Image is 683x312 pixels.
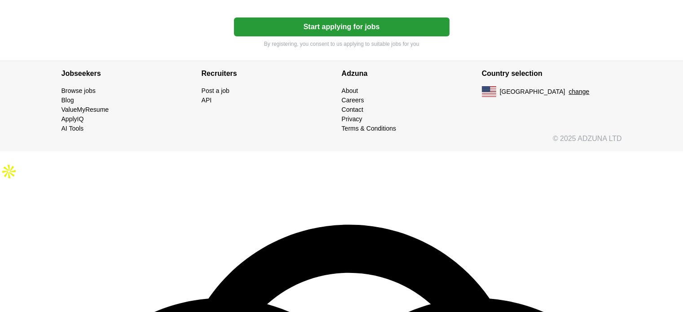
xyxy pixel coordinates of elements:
p: By registering, you consent to us applying to suitable jobs for you [234,40,449,48]
h4: Country selection [482,61,622,86]
a: AI Tools [62,125,84,132]
div: © 2025 ADZUNA LTD [54,133,629,151]
span: [GEOGRAPHIC_DATA] [500,87,565,97]
a: About [342,87,358,94]
a: Careers [342,97,364,104]
a: ApplyIQ [62,115,84,123]
button: change [568,87,589,97]
a: ValueMyResume [62,106,109,113]
a: Post a job [202,87,229,94]
img: US flag [482,86,496,97]
a: Browse jobs [62,87,96,94]
a: Blog [62,97,74,104]
a: API [202,97,212,104]
button: Start applying for jobs [234,18,449,36]
a: Contact [342,106,363,113]
a: Privacy [342,115,362,123]
a: Terms & Conditions [342,125,396,132]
